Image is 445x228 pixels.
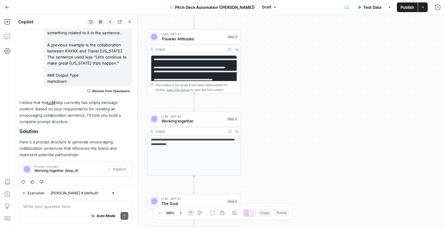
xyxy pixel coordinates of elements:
[161,114,224,119] span: LLM · GPT-4.1
[166,2,258,12] button: Pitch Deck Automation ([PERSON_NAME])
[155,82,238,92] div: This output is too large & has been abbreviated for review. to view the full content.
[262,5,271,10] span: Draft
[18,19,85,25] div: Copilot
[193,176,195,193] g: Edge from step_4 to step_5
[155,129,224,134] div: Output
[259,3,279,11] button: Draft
[34,165,102,168] span: Prompt Changes
[155,47,224,52] div: Output
[161,196,224,201] span: LLM · GPT-4.1
[260,210,269,216] span: Copy
[147,194,241,209] div: LLM · GPT-4.1The GoalStep 5
[277,210,287,216] span: Paste
[104,165,128,173] button: Applied
[363,4,381,10] span: Test Data
[92,89,130,93] span: Restore from Checkpoint
[274,209,289,217] button: Paste
[227,199,238,204] div: Step 5
[97,213,115,219] span: Auto Mode
[193,94,195,111] g: Edge from step_3 to step_4
[226,116,238,122] div: Step 4
[19,189,47,197] button: Execution
[354,2,385,12] button: Test Data
[258,209,272,217] button: Copy
[400,4,414,10] span: Publish
[397,2,418,12] button: Publish
[166,88,190,92] span: Copy the output
[193,12,195,29] g: Edge from step_1 to step_3
[19,129,132,134] h2: Solution
[193,209,195,226] g: Edge from step_5 to step_6
[227,34,238,39] div: Step 3
[88,212,118,220] button: Auto Mode
[161,32,224,36] span: LLM · GPT-4.1
[51,190,109,196] input: Claude Sonnet 4 (default)
[113,166,126,172] span: Applied
[161,36,224,42] span: Traveler Attitudes
[166,210,174,215] span: 100%
[28,190,44,196] span: Execution
[19,139,132,158] p: Here's a prompt structure to generate encouraging collaboration sentences that reference the bran...
[161,200,224,206] span: The Goal
[19,99,132,125] p: I notice that the step currently has empty message content. Based on your requirements for creati...
[161,118,224,124] span: Working together
[34,168,102,173] span: Working together (step_4)
[175,4,255,10] span: Pitch Deck Automation ([PERSON_NAME])
[47,100,55,105] a: LLM
[85,87,132,95] button: Restore from Checkpoint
